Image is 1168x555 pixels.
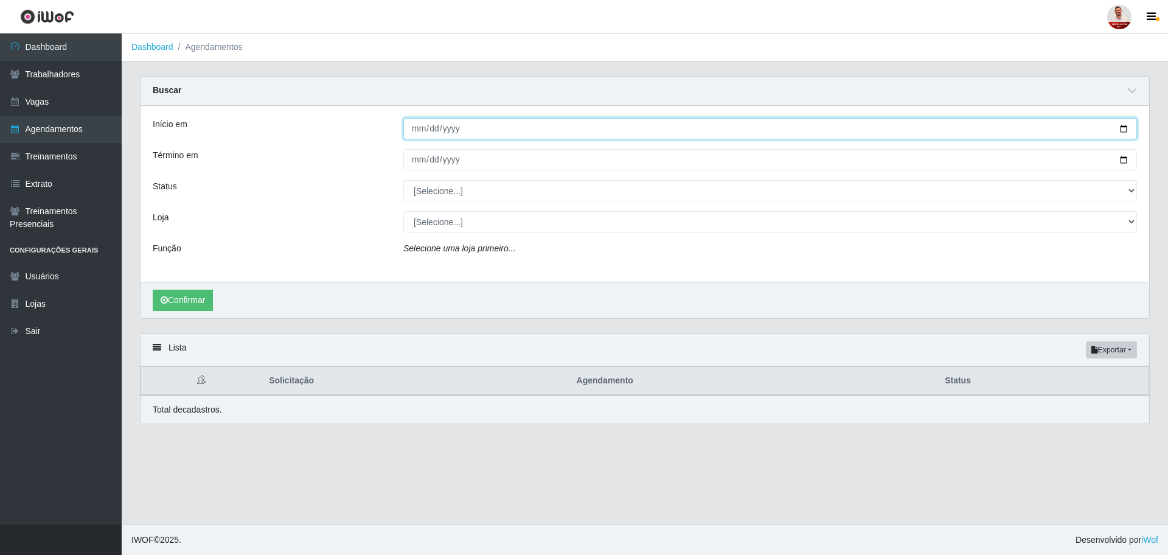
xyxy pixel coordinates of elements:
[153,118,187,131] label: Início em
[20,9,74,24] img: CoreUI Logo
[153,149,198,162] label: Término em
[262,367,569,396] th: Solicitação
[403,243,515,253] i: Selecione uma loja primeiro...
[153,180,177,193] label: Status
[1086,341,1137,358] button: Exportar
[403,118,1137,139] input: 00/00/0000
[153,85,181,95] strong: Buscar
[937,367,1149,396] th: Status
[1076,534,1158,546] span: Desenvolvido por
[153,211,169,224] label: Loja
[1141,535,1158,545] a: iWof
[153,403,222,416] p: Total de cadastros.
[122,33,1168,61] nav: breadcrumb
[131,534,181,546] span: © 2025 .
[141,334,1149,366] div: Lista
[131,535,154,545] span: IWOF
[153,242,181,255] label: Função
[403,149,1137,170] input: 00/00/0000
[153,290,213,311] button: Confirmar
[173,41,243,54] li: Agendamentos
[131,42,173,52] a: Dashboard
[569,367,938,396] th: Agendamento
